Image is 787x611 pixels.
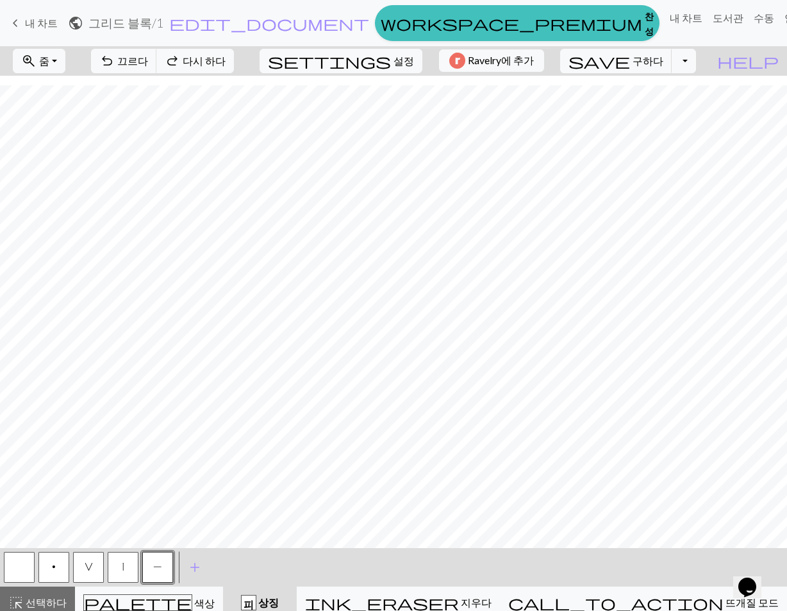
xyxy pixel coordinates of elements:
[156,15,163,30] font: 1
[708,5,749,31] a: 도서관
[88,15,152,30] font: 그리드 블록
[749,5,779,31] a: 수동
[260,49,422,73] button: Settings설정
[91,49,157,73] button: 끄르다
[165,52,180,70] span: redo
[713,12,743,24] font: 도서관
[73,552,104,583] button: V
[85,562,93,572] span: sl1 purlwise
[117,55,148,67] font: 끄르다
[8,14,23,32] span: keyboard_arrow_left
[645,11,654,37] font: 찬성
[152,15,156,30] font: /
[194,597,215,609] font: 색상
[560,49,672,73] button: 구하다
[268,53,391,69] i: Settings
[122,562,124,572] span: slip stitch
[754,12,774,24] font: 수동
[725,596,779,608] font: 뜨개질 모드
[633,55,663,67] font: 구하다
[670,12,702,24] font: 내 차트
[142,552,173,583] button: P
[461,596,492,608] font: 지우다
[99,52,115,70] span: undo
[25,17,58,29] font: 내 차트
[21,52,37,70] span: zoom_in
[39,55,49,67] font: 줌
[665,5,708,31] a: 내 차트
[733,560,774,598] iframe: 채팅 위젯
[68,14,83,32] span: public
[156,49,234,73] button: 다시 하다
[717,52,779,70] span: help
[468,54,534,66] font: Ravelry에 추가
[52,562,56,572] span: Purl
[38,552,69,583] button: p
[8,12,58,34] a: 내 차트
[381,14,642,32] span: workspace_premium
[268,52,391,70] span: settings
[183,55,226,67] font: 다시 하다
[375,5,659,41] a: 찬성
[153,562,162,572] span: purl
[568,52,630,70] span: save
[108,552,138,583] button: |
[393,55,414,67] font: 설정
[13,49,65,73] button: 줌
[244,598,254,608] font: 피
[169,14,369,32] span: edit_document
[26,596,67,608] font: 선택하다
[258,596,279,608] font: 상징
[449,53,465,69] img: 라벨리
[439,49,544,72] button: Ravelry에 추가
[187,558,203,576] span: add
